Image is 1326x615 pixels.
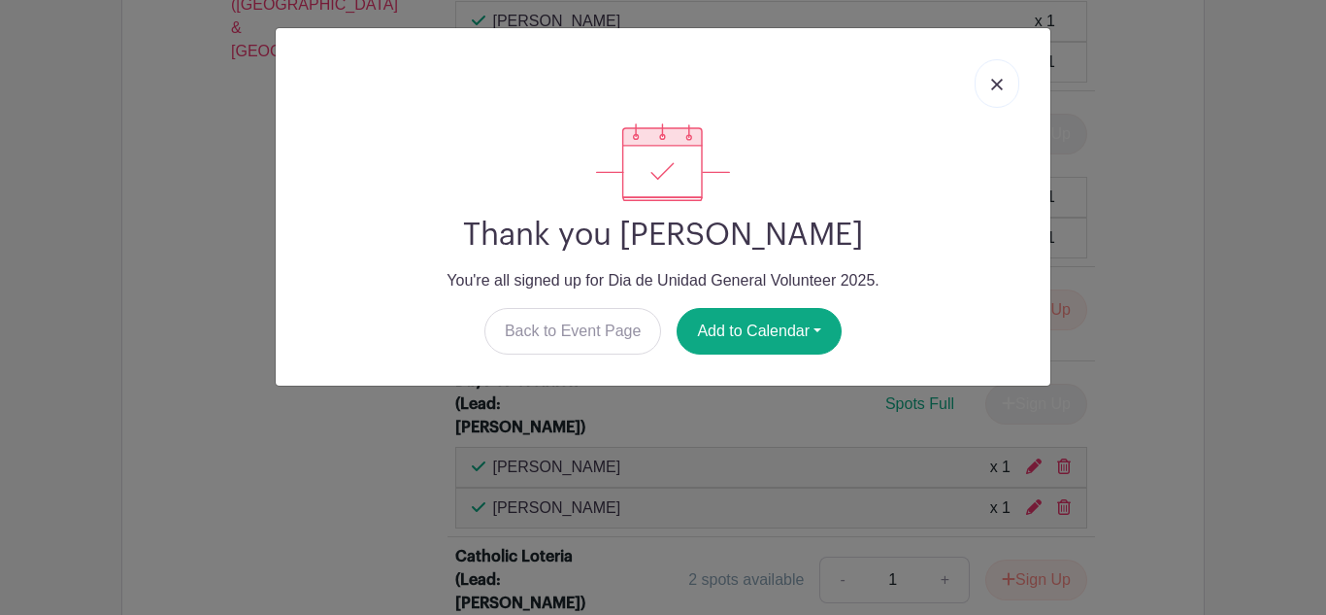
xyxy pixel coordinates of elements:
[596,123,730,201] img: signup_complete-c468d5dda3e2740ee63a24cb0ba0d3ce5d8a4ecd24259e683200fb1569d990c8.svg
[291,269,1035,292] p: You're all signed up for Dia de Unidad General Volunteer 2025.
[291,217,1035,254] h2: Thank you [PERSON_NAME]
[484,308,662,355] a: Back to Event Page
[677,308,842,355] button: Add to Calendar
[991,79,1003,90] img: close_button-5f87c8562297e5c2d7936805f587ecaba9071eb48480494691a3f1689db116b3.svg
